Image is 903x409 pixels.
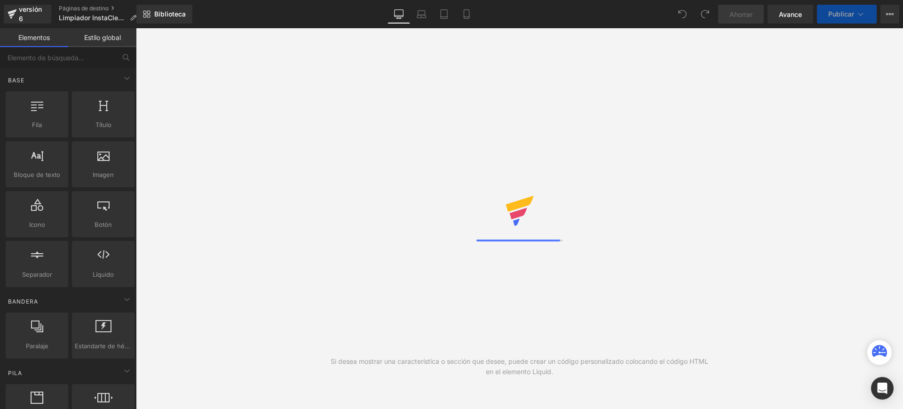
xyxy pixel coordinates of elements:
font: Limpiador InstaClean® [59,14,130,22]
a: Páginas de destino [59,5,144,12]
a: Avance [768,5,813,24]
font: Separador [22,271,52,278]
a: versión 6 [4,5,51,24]
font: versión 6 [19,5,42,23]
font: Título [95,121,111,128]
font: Páginas de destino [59,5,109,12]
font: Pila [8,369,22,377]
font: Estandarte de héroe [75,342,135,350]
font: Botón [95,221,112,228]
font: Paralaje [26,342,48,350]
div: Abrir Intercom Messenger [871,377,894,400]
font: Icono [29,221,45,228]
a: De oficina [388,5,410,24]
font: Bloque de texto [14,171,60,178]
button: Más [880,5,899,24]
a: Computadora portátil [410,5,433,24]
font: Ahorrar [729,10,752,18]
font: Si desea mostrar una característica o sección que desee, puede crear un código personalizado colo... [331,357,708,376]
font: Imagen [93,171,114,178]
font: Estilo global [84,33,121,41]
a: Nueva Biblioteca [136,5,192,24]
button: Deshacer [673,5,692,24]
font: Líquido [93,271,114,278]
a: Móvil [455,5,478,24]
font: Elementos [18,33,50,41]
button: Publicar [817,5,877,24]
font: Bandera [8,298,38,305]
font: Fila [32,121,42,128]
font: Base [8,77,24,84]
font: Biblioteca [154,10,186,18]
font: Avance [779,10,802,18]
a: Tableta [433,5,455,24]
font: Publicar [828,10,854,18]
button: Rehacer [696,5,714,24]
